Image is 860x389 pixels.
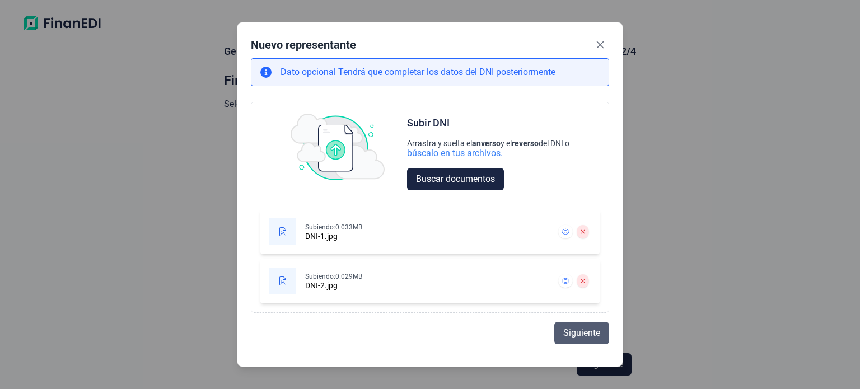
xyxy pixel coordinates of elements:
[407,168,504,190] button: Buscar documentos
[305,281,338,290] div: DNI-2.jpg
[591,36,609,54] button: Close
[407,148,569,159] div: búscalo en tus archivos.
[416,172,495,186] span: Buscar documentos
[563,326,600,340] span: Siguiente
[407,139,569,148] div: Arrastra y suelta el y el del DNI o
[281,65,555,79] p: Tendrá que completar los datos del DNI posteriormente
[472,139,501,148] b: anverso
[305,223,362,232] div: Subiendo: 0.033MB
[281,67,338,77] span: Dato opcional
[305,232,338,241] div: DNI-1.jpg
[512,139,539,148] b: reverso
[407,116,450,130] div: Subir DNI
[291,114,385,181] img: upload img
[305,272,362,281] div: Subiendo: 0.029MB
[407,148,503,159] div: búscalo en tus archivos.
[554,322,609,344] button: Siguiente
[251,37,356,53] div: Nuevo representante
